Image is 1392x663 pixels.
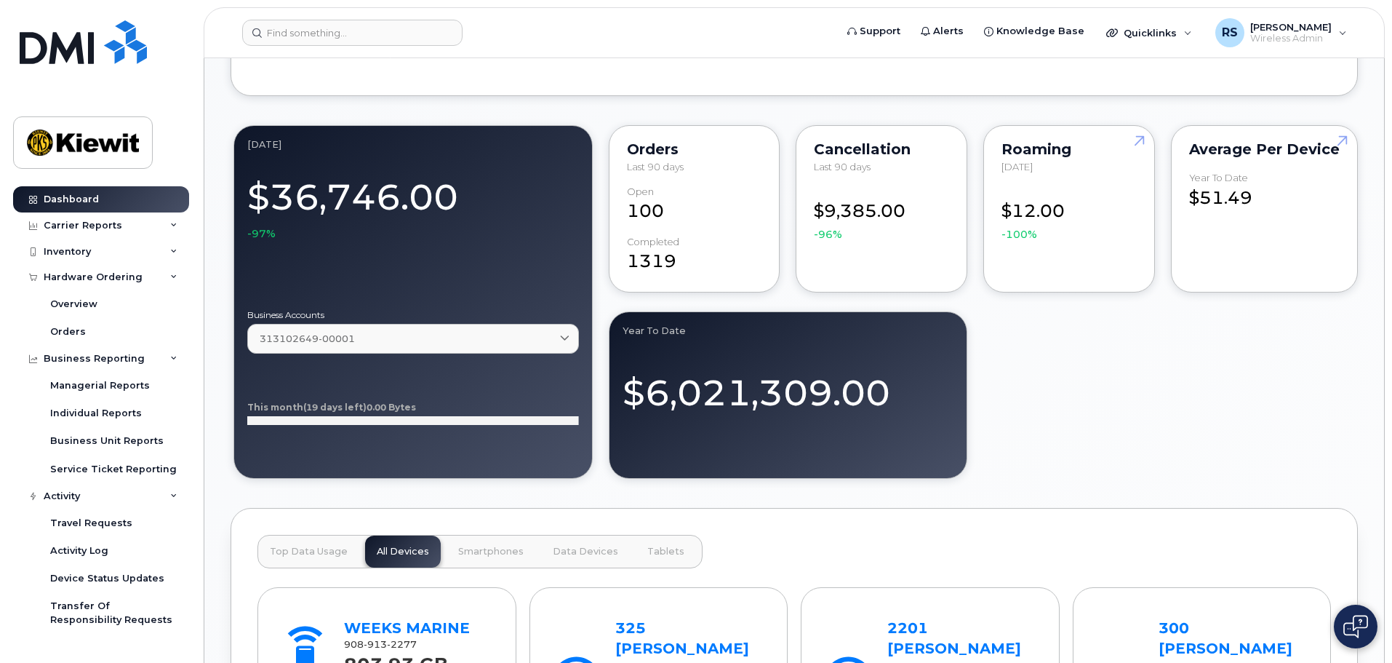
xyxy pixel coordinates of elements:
span: Knowledge Base [996,24,1084,39]
span: -100% [1001,227,1037,242]
div: 1319 [627,237,762,274]
div: 100 [627,186,762,224]
a: WEEKS MARINE [344,619,470,637]
span: RS [1222,24,1238,41]
span: Last 90 days [627,161,684,172]
button: Data Devices [541,536,630,568]
div: Year to Date [1189,172,1248,183]
tspan: (19 days left) [303,402,367,413]
button: Smartphones [447,536,535,568]
label: Business Accounts [247,311,579,319]
span: -96% [814,227,842,242]
div: Orders [627,143,762,155]
div: Average per Device [1189,143,1340,155]
a: 313102649-00001 [247,324,579,354]
tspan: This month [247,402,303,413]
div: Rudy Sanchez [1205,18,1357,47]
span: Wireless Admin [1250,33,1332,44]
input: Find something... [242,20,463,46]
div: $12.00 [1001,186,1137,242]
tspan: 0.00 Bytes [367,402,416,413]
div: Quicklinks [1096,18,1202,47]
div: Cancellation [814,143,949,155]
span: [PERSON_NAME] [1250,21,1332,33]
div: August 2025 [247,139,579,151]
div: Year to Date [623,325,954,337]
span: 313102649-00001 [260,332,355,346]
div: $51.49 [1189,172,1340,210]
span: Quicklinks [1124,27,1177,39]
span: 913 [364,639,387,650]
a: Alerts [911,17,974,46]
span: Top Data Usage [270,546,348,557]
div: $36,746.00 [247,168,579,241]
span: Tablets [647,546,684,557]
span: Support [860,24,900,39]
span: 2277 [387,639,417,650]
span: 908 [344,639,417,650]
div: completed [627,237,679,247]
span: Smartphones [458,546,524,557]
button: Tablets [636,536,696,568]
div: $9,385.00 [814,186,949,242]
div: Roaming [1001,143,1137,155]
span: -97% [247,226,276,241]
span: [DATE] [1001,161,1033,172]
div: Open [627,186,654,197]
a: Knowledge Base [974,17,1095,46]
button: Top Data Usage [258,536,359,568]
span: Data Devices [553,546,618,557]
a: Support [837,17,911,46]
span: Last 90 days [814,161,871,172]
span: Alerts [933,24,964,39]
img: Open chat [1343,615,1368,638]
div: $6,021,309.00 [623,354,954,418]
